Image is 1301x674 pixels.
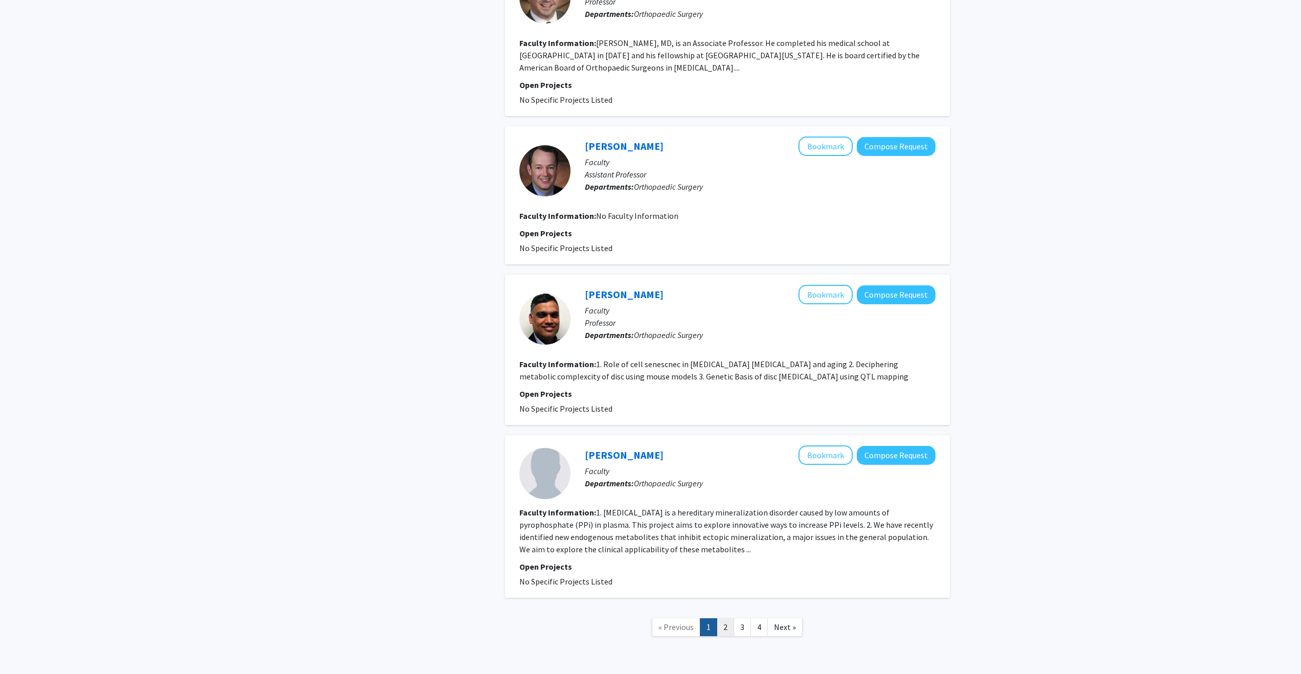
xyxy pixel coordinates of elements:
span: No Specific Projects Listed [519,403,612,414]
p: Open Projects [519,79,935,91]
p: Open Projects [519,227,935,239]
button: Add Makarand Risbud to Bookmarks [798,285,853,304]
b: Faculty Information: [519,359,596,369]
span: Orthopaedic Surgery [634,182,703,192]
button: Compose Request to Jan Van de Wetering [857,446,935,465]
span: No Faculty Information [596,211,678,221]
b: Faculty Information: [519,38,596,48]
a: [PERSON_NAME] [585,140,664,152]
p: Faculty [585,156,935,168]
a: Next [767,618,803,636]
span: Orthopaedic Surgery [634,330,703,340]
b: Faculty Information: [519,211,596,221]
p: Faculty [585,304,935,317]
a: 2 [717,618,734,636]
b: Faculty Information: [519,507,596,518]
fg-read-more: 1. Role of cell senescnec in [MEDICAL_DATA] [MEDICAL_DATA] and aging 2. Deciphering metabolic com... [519,359,908,381]
p: Faculty [585,465,935,477]
a: [PERSON_NAME] [585,448,664,461]
p: Open Projects [519,388,935,400]
a: [PERSON_NAME] [585,288,664,301]
span: Orthopaedic Surgery [634,9,703,19]
span: No Specific Projects Listed [519,243,612,253]
button: Add Zachary Post to Bookmarks [798,137,853,156]
p: Professor [585,317,935,329]
p: Assistant Professor [585,168,935,181]
a: 3 [734,618,751,636]
button: Compose Request to Makarand Risbud [857,285,935,304]
b: Departments: [585,478,634,488]
span: No Specific Projects Listed [519,95,612,105]
button: Compose Request to Zachary Post [857,137,935,156]
fg-read-more: 1. [MEDICAL_DATA] is a hereditary mineralization disorder caused by low amounts of pyrophosphate ... [519,507,933,554]
fg-read-more: [PERSON_NAME], MD, is an Associate Professor. He completed his medical school at [GEOGRAPHIC_DATA... [519,38,920,73]
p: Open Projects [519,560,935,573]
a: 1 [700,618,717,636]
span: Next » [774,622,796,632]
span: Orthopaedic Surgery [634,478,703,488]
a: Previous Page [652,618,700,636]
b: Departments: [585,182,634,192]
button: Add Jan Van de Wetering to Bookmarks [798,445,853,465]
span: « Previous [658,622,694,632]
span: No Specific Projects Listed [519,576,612,587]
b: Departments: [585,330,634,340]
iframe: Chat [8,628,43,666]
a: 4 [750,618,768,636]
nav: Page navigation [505,608,950,649]
b: Departments: [585,9,634,19]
